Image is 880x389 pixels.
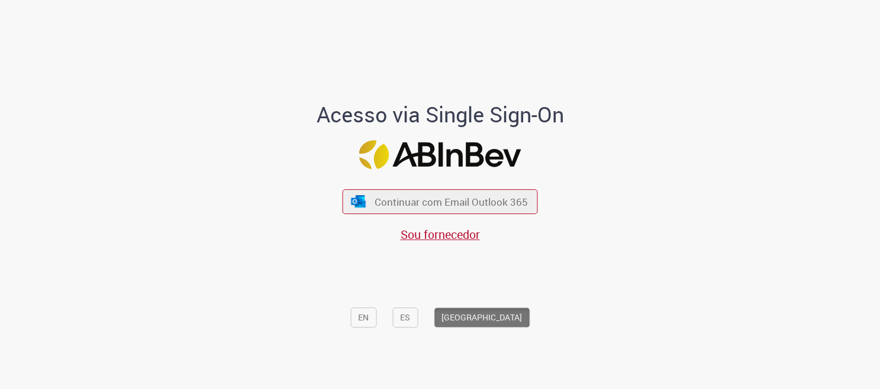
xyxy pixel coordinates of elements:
[434,308,530,328] button: [GEOGRAPHIC_DATA]
[375,195,528,209] span: Continuar com Email Outlook 365
[401,226,480,242] a: Sou fornecedor
[392,308,418,328] button: ES
[276,103,604,127] h1: Acesso via Single Sign-On
[343,190,538,214] button: ícone Azure/Microsoft 360 Continuar com Email Outlook 365
[350,195,366,208] img: ícone Azure/Microsoft 360
[350,308,376,328] button: EN
[359,140,521,169] img: Logo ABInBev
